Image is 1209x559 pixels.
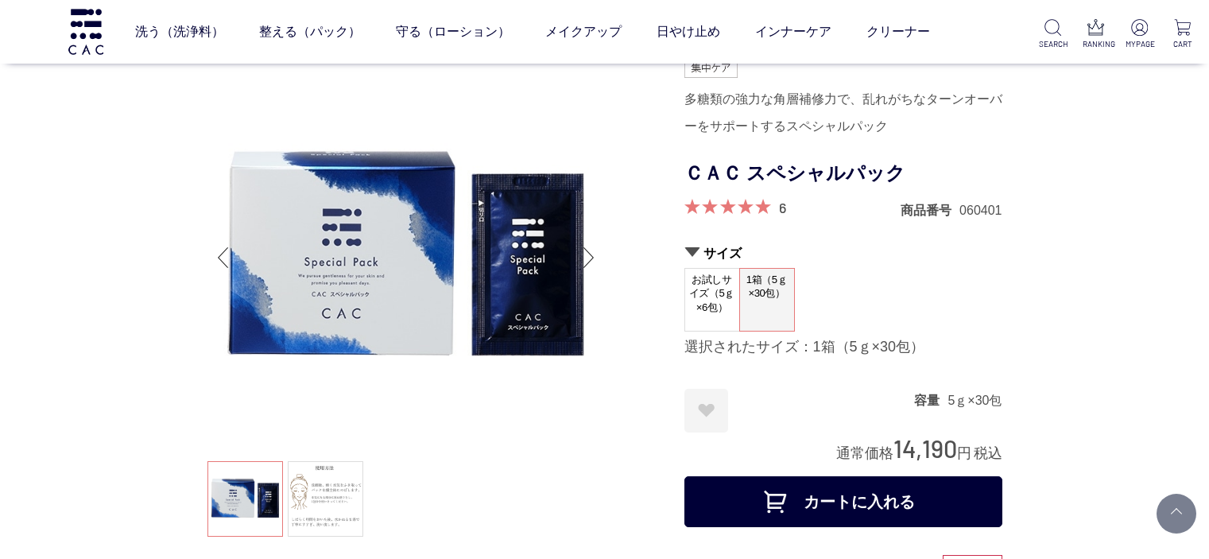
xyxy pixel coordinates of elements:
p: SEARCH [1039,38,1067,50]
a: 日やけ止め [657,10,720,54]
img: logo [66,9,106,54]
a: インナーケア [755,10,831,54]
div: Next slide [573,226,605,289]
div: 多糖類の強力な角層補修力で、乱れがちなターンオーバーをサポートするスペシャルパック [684,86,1002,140]
dd: 060401 [959,202,1002,219]
span: お試しサイズ（5ｇ×6包） [685,269,739,319]
span: 通常価格 [836,445,893,461]
a: 6 [779,199,786,216]
img: ＣＡＣ スペシャルパック 1箱（5ｇ×30包） [207,59,605,456]
span: 円 [957,445,971,461]
button: カートに入れる [684,476,1002,527]
a: 整える（パック） [259,10,361,54]
a: MYPAGE [1126,19,1153,50]
a: SEARCH [1039,19,1067,50]
p: RANKING [1083,38,1110,50]
span: 1箱（5ｇ×30包） [740,269,794,314]
div: Previous slide [207,226,239,289]
dd: 5ｇ×30包 [947,392,1002,409]
p: MYPAGE [1126,38,1153,50]
span: 14,190 [893,433,957,463]
h2: サイズ [684,245,1002,262]
a: クリーナー [866,10,930,54]
dt: 商品番号 [901,202,959,219]
a: メイクアップ [545,10,622,54]
div: 選択されたサイズ：1箱（5ｇ×30包） [684,338,1002,357]
a: お気に入りに登録する [684,389,728,433]
a: 洗う（洗浄料） [135,10,224,54]
a: CART [1168,19,1196,50]
a: RANKING [1083,19,1110,50]
p: CART [1168,38,1196,50]
h1: ＣＡＣ スペシャルパック [684,156,1002,192]
a: 守る（ローション） [396,10,510,54]
span: 税込 [974,445,1002,461]
dt: 容量 [914,392,947,409]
